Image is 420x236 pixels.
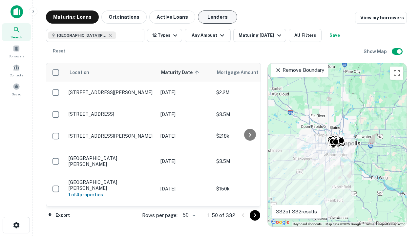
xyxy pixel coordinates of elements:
[216,111,282,118] p: $3.5M
[65,63,157,82] th: Location
[293,222,322,226] button: Keyboard shortcuts
[2,61,31,79] a: Contacts
[217,69,267,76] span: Mortgage Amount
[364,48,388,55] h6: Show Map
[239,31,283,39] div: Maturing [DATE]
[157,63,213,82] th: Maturity Date
[160,132,210,140] p: [DATE]
[198,10,237,24] button: Lenders
[355,12,407,24] a: View my borrowers
[325,222,361,226] span: Map data ©2025 Google
[289,29,322,42] button: All Filters
[69,191,154,198] h6: 1 of 4 properties
[69,69,89,76] span: Location
[160,185,210,192] p: [DATE]
[207,211,235,219] p: 1–50 of 332
[9,53,24,59] span: Borrowers
[180,210,197,220] div: 50
[147,29,182,42] button: 12 Types
[46,10,99,24] button: Maturing Loans
[213,63,285,82] th: Mortgage Amount
[10,5,23,18] img: capitalize-icon.png
[69,133,154,139] p: [STREET_ADDRESS][PERSON_NAME]
[216,89,282,96] p: $2.2M
[378,222,405,226] a: Report a map error
[69,155,154,167] p: [GEOGRAPHIC_DATA][PERSON_NAME]
[160,111,210,118] p: [DATE]
[12,91,21,97] span: Saved
[69,179,154,191] p: [GEOGRAPHIC_DATA][PERSON_NAME]
[269,218,291,226] a: Open this area in Google Maps (opens a new window)
[101,10,147,24] button: Originations
[69,111,154,117] p: [STREET_ADDRESS]
[216,158,282,165] p: $3.5M
[216,132,282,140] p: $218k
[269,218,291,226] img: Google
[250,210,260,221] button: Go to next page
[185,29,231,42] button: Any Amount
[49,45,70,58] button: Reset
[69,89,154,95] p: [STREET_ADDRESS][PERSON_NAME]
[365,222,374,226] a: Terms (opens in new tab)
[268,63,407,226] div: 0 0
[10,72,23,78] span: Contacts
[387,163,420,194] iframe: Chat Widget
[324,29,345,42] button: Save your search to get updates of matches that match your search criteria.
[2,42,31,60] a: Borrowers
[57,32,106,38] span: [GEOGRAPHIC_DATA][PERSON_NAME], [GEOGRAPHIC_DATA], [GEOGRAPHIC_DATA]
[46,210,72,220] button: Export
[276,208,317,216] p: 332 of 332 results
[390,67,403,80] button: Toggle fullscreen view
[233,29,286,42] button: Maturing [DATE]
[149,10,195,24] button: Active Loans
[142,211,178,219] p: Rows per page:
[160,89,210,96] p: [DATE]
[275,66,324,74] p: Remove Boundary
[2,23,31,41] a: Search
[10,34,22,40] span: Search
[160,158,210,165] p: [DATE]
[161,69,201,76] span: Maturity Date
[2,80,31,98] a: Saved
[216,185,282,192] p: $150k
